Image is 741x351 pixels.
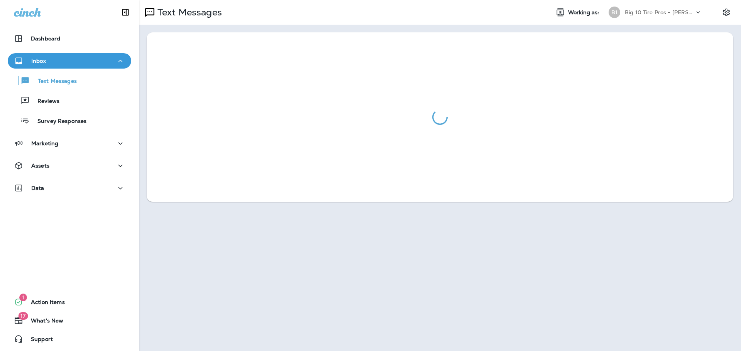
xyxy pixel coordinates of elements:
[115,5,136,20] button: Collapse Sidebar
[8,180,131,196] button: Data
[8,113,131,129] button: Survey Responses
[19,294,27,301] span: 1
[568,9,601,16] span: Working as:
[31,163,49,169] p: Assets
[31,140,58,146] p: Marketing
[8,92,131,109] button: Reviews
[30,118,86,125] p: Survey Responses
[8,158,131,173] button: Assets
[18,312,28,320] span: 17
[609,7,620,18] div: B1
[30,78,77,85] p: Text Messages
[625,9,694,15] p: Big 10 Tire Pros - [PERSON_NAME]
[23,299,65,308] span: Action Items
[8,331,131,347] button: Support
[31,185,44,191] p: Data
[8,136,131,151] button: Marketing
[154,7,222,18] p: Text Messages
[8,72,131,89] button: Text Messages
[8,294,131,310] button: 1Action Items
[8,313,131,328] button: 17What's New
[23,336,53,345] span: Support
[31,58,46,64] p: Inbox
[30,98,59,105] p: Reviews
[719,5,733,19] button: Settings
[8,31,131,46] button: Dashboard
[31,35,60,42] p: Dashboard
[8,53,131,69] button: Inbox
[23,317,63,327] span: What's New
